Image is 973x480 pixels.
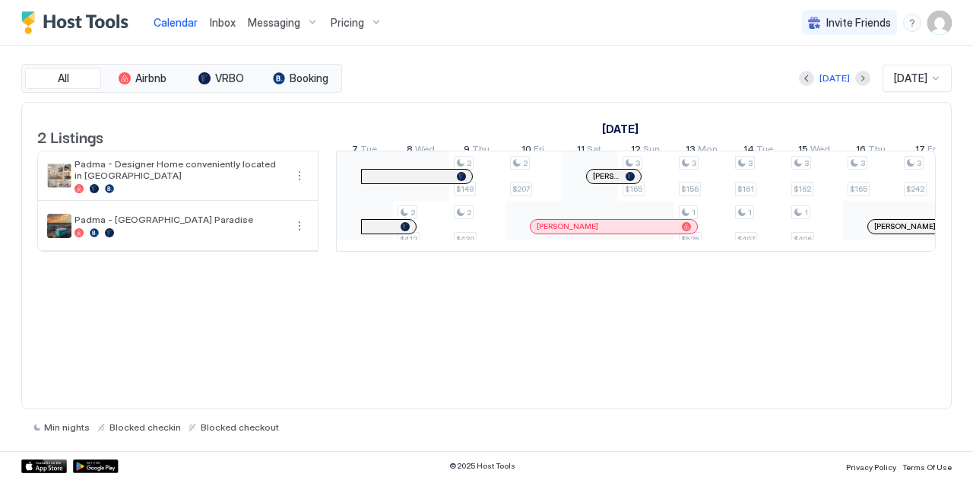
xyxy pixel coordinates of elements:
[104,68,180,89] button: Airbnb
[927,143,938,159] span: Fri
[686,143,696,159] span: 13
[681,234,699,244] span: $525
[915,143,925,159] span: 17
[819,72,850,85] div: [DATE]
[573,140,605,162] a: October 11, 2025
[756,143,773,159] span: Tue
[799,71,814,86] button: Previous month
[794,234,812,244] span: $496
[21,64,342,93] div: tab-group
[927,11,952,35] div: User profile
[58,72,69,85] span: All
[826,16,891,30] span: Invite Friends
[210,14,236,30] a: Inbox
[456,234,474,244] span: $439
[692,158,696,168] span: 3
[698,143,718,159] span: Mon
[534,143,544,159] span: Fri
[331,16,364,30] span: Pricing
[593,171,620,181] span: [PERSON_NAME]
[911,140,942,162] a: October 17, 2025
[631,143,641,159] span: 12
[403,140,439,162] a: October 8, 2025
[21,11,135,34] a: Host Tools Logo
[850,184,867,194] span: $165
[598,118,642,140] a: October 7, 2025
[21,459,67,473] a: App Store
[290,167,309,185] div: menu
[855,71,870,86] button: Next month
[906,184,924,194] span: $242
[154,14,198,30] a: Calendar
[521,143,531,159] span: 10
[627,140,664,162] a: October 12, 2025
[290,72,328,85] span: Booking
[681,184,699,194] span: $156
[804,158,809,168] span: 3
[109,421,181,433] span: Blocked checkin
[201,421,279,433] span: Blocked checkout
[464,143,470,159] span: 9
[74,158,284,181] span: Padma - Designer Home conveniently located in [GEOGRAPHIC_DATA]
[400,234,417,244] span: $412
[290,217,309,235] div: menu
[798,143,808,159] span: 15
[135,72,166,85] span: Airbnb
[518,140,548,162] a: October 10, 2025
[846,458,896,474] a: Privacy Policy
[25,68,101,89] button: All
[290,167,309,185] button: More options
[587,143,601,159] span: Sat
[360,143,377,159] span: Tue
[794,140,834,162] a: October 15, 2025
[692,208,696,218] span: 1
[449,461,515,471] span: © 2025 Host Tools
[903,14,921,32] div: menu
[625,184,642,194] span: $165
[794,184,811,194] span: $162
[210,16,236,29] span: Inbox
[215,72,244,85] span: VRBO
[902,463,952,472] span: Terms Of Use
[472,143,490,159] span: Thu
[407,143,413,159] span: 8
[73,459,119,473] div: Google Play Store
[743,143,754,159] span: 14
[577,143,585,159] span: 11
[47,164,71,188] div: listing image
[290,217,309,235] button: More options
[348,140,381,162] a: October 7, 2025
[917,158,921,168] span: 3
[868,143,886,159] span: Thu
[846,463,896,472] span: Privacy Policy
[44,421,90,433] span: Min nights
[740,140,777,162] a: October 14, 2025
[817,69,852,87] button: [DATE]
[456,184,474,194] span: $149
[467,158,471,168] span: 2
[852,140,889,162] a: October 16, 2025
[37,125,103,148] span: 2 Listings
[512,184,530,194] span: $207
[183,68,259,89] button: VRBO
[537,221,598,231] span: [PERSON_NAME]
[523,158,528,168] span: 2
[154,16,198,29] span: Calendar
[748,208,752,218] span: 1
[635,158,640,168] span: 3
[467,208,471,218] span: 2
[737,234,755,244] span: $497
[262,68,338,89] button: Booking
[248,16,300,30] span: Messaging
[894,72,927,85] span: [DATE]
[810,143,830,159] span: Wed
[47,214,71,238] div: listing image
[902,458,952,474] a: Terms Of Use
[415,143,435,159] span: Wed
[804,208,808,218] span: 1
[874,221,936,231] span: [PERSON_NAME]
[748,158,753,168] span: 3
[860,158,865,168] span: 3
